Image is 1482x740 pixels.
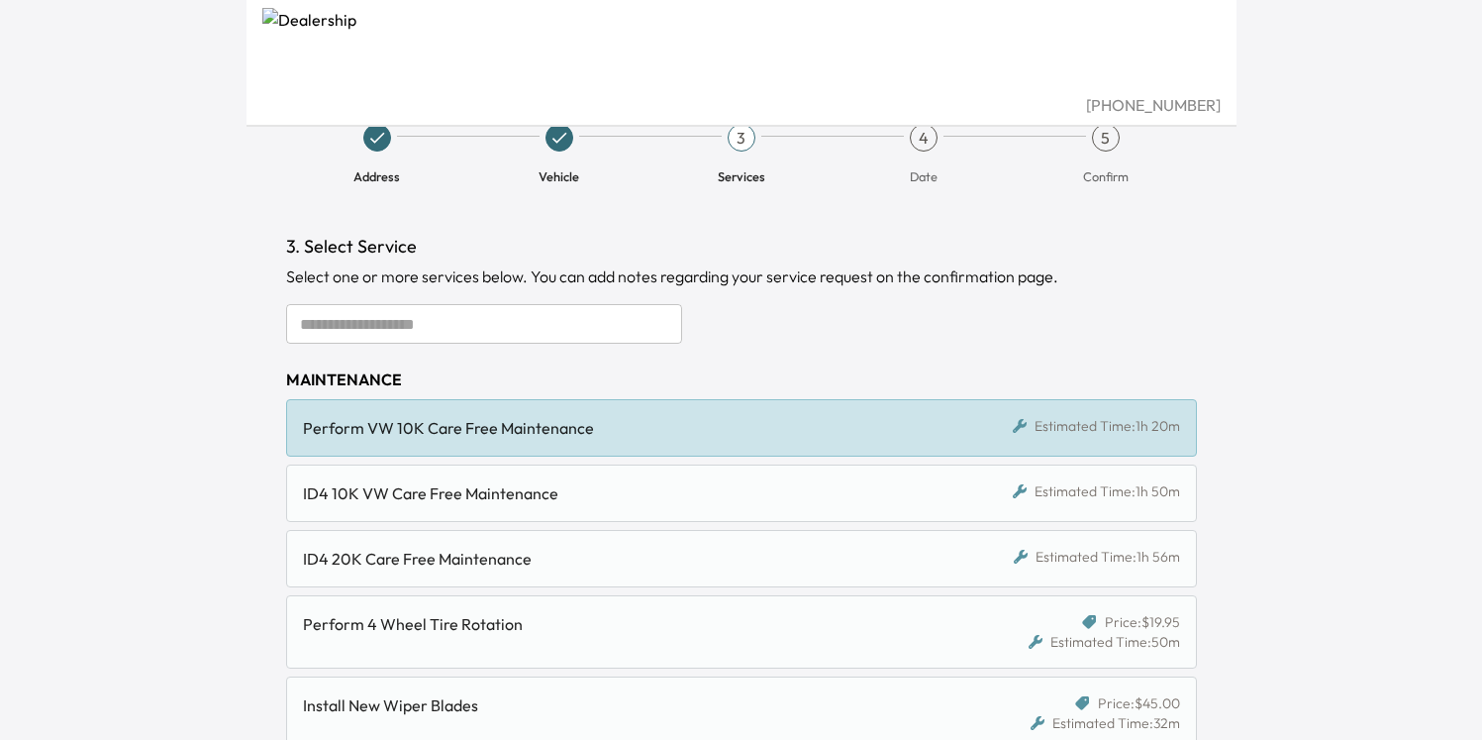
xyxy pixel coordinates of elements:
div: MAINTENANCE [286,368,1197,391]
div: ID4 20K Care Free Maintenance [303,547,945,571]
span: Price: $45.00 [1098,693,1180,713]
div: Estimated Time: 1h 20m [1013,416,1180,436]
div: Install New Wiper Blades [303,693,945,717]
span: Address [353,167,400,185]
span: Date [910,167,938,185]
div: Estimated Time: 1h 50m [1013,481,1180,501]
h1: 3. Select Service [286,233,1197,261]
div: Estimated Time: 50m [1029,632,1180,652]
div: Estimated Time: 1h 56m [1014,547,1180,567]
div: Select one or more services below. You can add notes regarding your service request on the confir... [286,264,1197,288]
div: [PHONE_NUMBER] [262,93,1221,117]
div: Estimated Time: 32m [1031,713,1180,733]
div: ID4 10K VW Care Free Maintenance [303,481,945,505]
span: Services [718,167,765,185]
span: Vehicle [539,167,579,185]
img: Dealership [262,8,1221,93]
div: Perform 4 Wheel Tire Rotation [303,612,945,636]
span: Price: $19.95 [1105,612,1180,632]
div: Perform VW 10K Care Free Maintenance [303,416,945,440]
span: Confirm [1083,167,1129,185]
div: 3 [728,124,755,152]
div: 5 [1092,124,1120,152]
div: 4 [910,124,938,152]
